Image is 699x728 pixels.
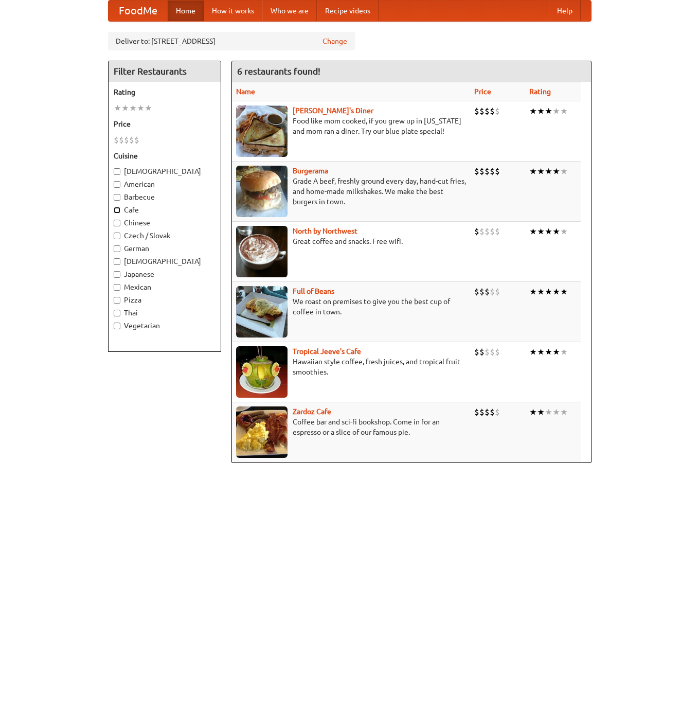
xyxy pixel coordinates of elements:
[108,32,355,50] div: Deliver to: [STREET_ADDRESS]
[552,286,560,297] li: ★
[114,256,216,267] label: [DEMOGRAPHIC_DATA]
[474,166,479,177] li: $
[560,346,568,358] li: ★
[549,1,581,21] a: Help
[485,166,490,177] li: $
[114,179,216,189] label: American
[545,406,552,418] li: ★
[114,166,216,176] label: [DEMOGRAPHIC_DATA]
[552,346,560,358] li: ★
[237,66,320,76] ng-pluralize: 6 restaurants found!
[552,166,560,177] li: ★
[545,346,552,358] li: ★
[529,105,537,117] li: ★
[560,226,568,237] li: ★
[485,105,490,117] li: $
[236,87,255,96] a: Name
[537,226,545,237] li: ★
[495,166,500,177] li: $
[322,36,347,46] a: Change
[537,406,545,418] li: ★
[236,116,466,136] p: Food like mom cooked, if you grew up in [US_STATE] and mom ran a diner. Try our blue plate special!
[137,102,145,114] li: ★
[114,134,119,146] li: $
[114,194,120,201] input: Barbecue
[479,286,485,297] li: $
[537,105,545,117] li: ★
[236,166,288,217] img: burgerama.jpg
[479,346,485,358] li: $
[529,346,537,358] li: ★
[317,1,379,21] a: Recipe videos
[129,102,137,114] li: ★
[236,357,466,377] p: Hawaiian style coffee, fresh juices, and tropical fruit smoothies.
[114,233,120,239] input: Czech / Slovak
[114,119,216,129] h5: Price
[479,166,485,177] li: $
[236,286,288,338] img: beans.jpg
[114,284,120,291] input: Mexican
[114,297,120,304] input: Pizza
[560,286,568,297] li: ★
[537,286,545,297] li: ★
[109,61,221,82] h4: Filter Restaurants
[490,226,495,237] li: $
[114,269,216,279] label: Japanese
[474,346,479,358] li: $
[114,321,216,331] label: Vegetarian
[490,105,495,117] li: $
[236,226,288,277] img: north.jpg
[293,227,357,235] a: North by Northwest
[479,406,485,418] li: $
[495,226,500,237] li: $
[545,286,552,297] li: ★
[114,168,120,175] input: [DEMOGRAPHIC_DATA]
[545,166,552,177] li: ★
[236,346,288,398] img: jeeves.jpg
[114,323,120,329] input: Vegetarian
[293,347,361,356] a: Tropical Jeeve's Cafe
[236,296,466,317] p: We roast on premises to give you the best cup of coffee in town.
[560,166,568,177] li: ★
[474,226,479,237] li: $
[114,207,120,214] input: Cafe
[293,167,328,175] a: Burgerama
[114,243,216,254] label: German
[485,406,490,418] li: $
[490,346,495,358] li: $
[114,282,216,292] label: Mexican
[560,105,568,117] li: ★
[537,166,545,177] li: ★
[293,106,373,115] b: [PERSON_NAME]'s Diner
[114,192,216,202] label: Barbecue
[114,205,216,215] label: Cafe
[293,287,334,295] a: Full of Beans
[129,134,134,146] li: $
[114,218,216,228] label: Chinese
[485,226,490,237] li: $
[474,87,491,96] a: Price
[490,166,495,177] li: $
[485,346,490,358] li: $
[109,1,168,21] a: FoodMe
[114,310,120,316] input: Thai
[114,151,216,161] h5: Cuisine
[529,166,537,177] li: ★
[474,286,479,297] li: $
[560,406,568,418] li: ★
[168,1,204,21] a: Home
[537,346,545,358] li: ★
[114,181,120,188] input: American
[485,286,490,297] li: $
[479,226,485,237] li: $
[114,258,120,265] input: [DEMOGRAPHIC_DATA]
[236,105,288,157] img: sallys.jpg
[529,226,537,237] li: ★
[236,236,466,246] p: Great coffee and snacks. Free wifi.
[134,134,139,146] li: $
[204,1,262,21] a: How it works
[552,226,560,237] li: ★
[474,105,479,117] li: $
